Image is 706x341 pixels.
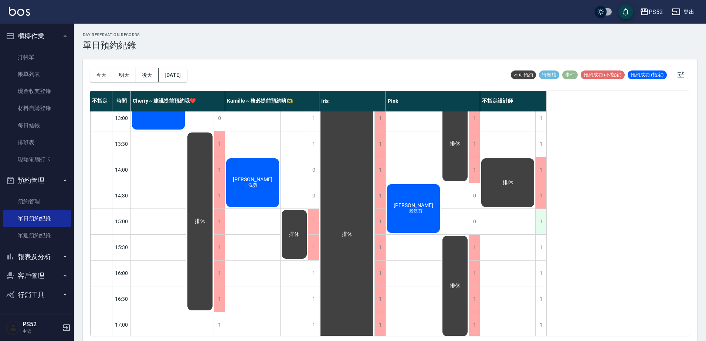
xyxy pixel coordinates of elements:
div: 1 [214,312,225,338]
div: 不指定 [90,91,112,111]
div: 1 [308,261,319,286]
div: 1 [374,131,386,157]
div: Iris [319,91,386,111]
h5: PS52 [23,321,60,328]
div: 14:30 [112,183,131,209]
div: 1 [308,235,319,260]
div: 0 [214,106,225,131]
div: 0 [308,183,319,209]
button: 明天 [113,68,136,82]
div: 15:30 [112,234,131,260]
div: 1 [374,312,386,338]
button: 登出 [669,5,697,19]
div: 1 [374,261,386,286]
button: 預約管理 [3,171,71,190]
div: 不指定設計師 [480,91,547,111]
span: 排休 [501,179,515,186]
div: 13:30 [112,131,131,157]
span: 事件 [562,72,578,78]
div: 0 [469,183,480,209]
button: 今天 [90,68,113,82]
a: 打帳單 [3,49,71,66]
div: 1 [308,312,319,338]
div: 1 [535,131,546,157]
div: 1 [374,235,386,260]
span: 排休 [193,218,207,225]
div: 1 [469,286,480,312]
a: 排班表 [3,134,71,151]
a: 現場電腦打卡 [3,151,71,168]
span: 待審核 [539,72,559,78]
div: 1 [374,286,386,312]
div: 0 [308,157,319,183]
a: 材料自購登錄 [3,100,71,117]
div: 1 [374,183,386,209]
span: 預約成功 (指定) [628,72,667,78]
div: 1 [535,106,546,131]
div: 1 [374,209,386,234]
button: 客戶管理 [3,266,71,285]
span: [PERSON_NAME] [392,202,435,208]
div: Pink [386,91,480,111]
button: PS52 [637,4,666,20]
span: 排休 [340,231,354,238]
a: 每日結帳 [3,117,71,134]
button: 行銷工具 [3,285,71,304]
div: 1 [469,235,480,260]
p: 主管 [23,328,60,335]
div: 1 [469,157,480,183]
span: 排休 [448,283,462,289]
button: [DATE] [159,68,187,82]
div: 1 [535,235,546,260]
a: 單日預約紀錄 [3,210,71,227]
div: 15:00 [112,209,131,234]
div: 1 [214,286,225,312]
div: 0 [469,209,480,234]
span: 預約成功 (不指定) [581,72,625,78]
img: Person [6,320,21,335]
div: 14:00 [112,157,131,183]
a: 單週預約紀錄 [3,227,71,244]
a: 現金收支登錄 [3,83,71,100]
button: save [618,4,633,19]
button: 報表及分析 [3,247,71,266]
div: 1 [308,209,319,234]
div: 1 [374,106,386,131]
div: 1 [214,209,225,234]
button: 櫃檯作業 [3,27,71,46]
div: 16:30 [112,286,131,312]
div: 1 [469,261,480,286]
span: 排休 [448,141,462,147]
span: 排休 [288,231,301,238]
div: 1 [469,131,480,157]
a: 預約管理 [3,193,71,210]
div: 1 [214,235,225,260]
div: 1 [214,131,225,157]
div: 1 [469,312,480,338]
span: 洗剪 [247,182,259,189]
div: 1 [535,261,546,286]
div: 16:00 [112,260,131,286]
div: 1 [535,183,546,209]
span: [PERSON_NAME] [231,176,274,182]
div: 1 [308,286,319,312]
div: 1 [214,157,225,183]
div: 1 [374,157,386,183]
div: 1 [535,209,546,234]
span: 一般洗剪 [403,208,424,214]
div: 13:00 [112,105,131,131]
div: Kamille～務必提前預約唷🫶 [225,91,319,111]
div: 1 [535,157,546,183]
h2: day Reservation records [83,32,140,37]
div: 1 [535,286,546,312]
div: 1 [214,261,225,286]
div: 時間 [112,91,131,111]
div: 1 [469,106,480,131]
img: Logo [9,7,30,16]
a: 帳單列表 [3,66,71,83]
button: 後天 [136,68,159,82]
div: 1 [535,312,546,338]
div: 1 [214,183,225,209]
div: 1 [308,131,319,157]
h3: 單日預約紀錄 [83,40,140,51]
